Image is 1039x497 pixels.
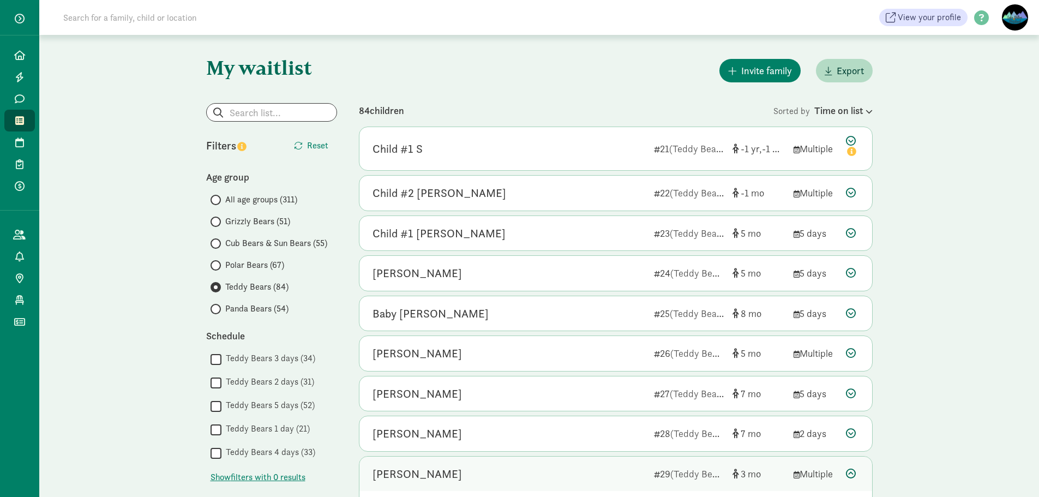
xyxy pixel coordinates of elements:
span: Panda Bears (54) [225,302,289,315]
div: [object Object] [732,266,785,280]
span: Cub Bears & Sun Bears (55) [225,237,327,250]
div: 5 days [794,306,837,321]
div: 28 [654,426,724,441]
div: Age group [206,170,337,184]
div: Multiple [794,466,837,481]
span: Teddy Bears (84) [225,280,289,294]
div: 5 days [794,386,837,401]
div: [object Object] [732,306,785,321]
label: Teddy Bears 4 days (33) [221,446,315,459]
div: Child #1 S [373,140,423,158]
span: -1 [762,142,785,155]
span: All age groups (311) [225,193,297,206]
h1: My waitlist [206,57,337,79]
span: (Teddy Bears) [670,227,728,239]
div: 25 [654,306,724,321]
input: Search list... [207,104,337,121]
div: 27 [654,386,724,401]
div: 22 [654,185,724,200]
div: 26 [654,346,724,361]
span: Invite family [741,63,792,78]
div: [object Object] [732,466,785,481]
span: (Teddy Bears) [670,427,728,440]
span: Polar Bears (67) [225,259,284,272]
span: (Teddy Bears) [670,187,728,199]
div: Multiple [794,185,837,200]
div: [object Object] [732,141,785,156]
span: -1 [741,142,762,155]
div: Riley Metzger [373,465,462,483]
button: Export [816,59,873,82]
span: (Teddy Bears) [670,387,728,400]
span: 7 [741,387,761,400]
span: (Teddy Bears) [670,347,728,360]
div: Child #1 MacInnes [373,225,506,242]
span: Export [837,63,864,78]
label: Teddy Bears 2 days (31) [221,375,314,388]
span: Reset [307,139,328,152]
div: [object Object] [732,346,785,361]
div: Arlo Morgan [373,425,462,442]
iframe: Chat Widget [984,445,1039,497]
button: Reset [285,135,337,157]
div: 5 days [794,226,837,241]
span: (Teddy Bears) [670,307,728,320]
input: Search for a family, child or location [57,7,363,28]
div: 24 [654,266,724,280]
div: [object Object] [732,426,785,441]
span: 5 [741,227,761,239]
div: 21 [654,141,724,156]
label: Teddy Bears 3 days (34) [221,352,315,365]
span: 3 [741,468,761,480]
div: Filters [206,137,272,154]
div: Tylo Spangler [373,345,462,362]
div: 29 [654,466,724,481]
div: Multiple [794,141,837,156]
div: Multiple [794,346,837,361]
div: Sorted by [773,103,873,118]
div: Schedule [206,328,337,343]
div: Time on list [814,103,873,118]
div: Child #2 Rhea [373,184,506,202]
div: Baby Garcia [373,305,489,322]
label: Teddy Bears 1 day (21) [221,422,310,435]
div: 23 [654,226,724,241]
span: View your profile [898,11,961,24]
div: [object Object] [732,185,785,200]
div: Bebe Barrios [373,265,462,282]
span: Grizzly Bears (51) [225,215,290,228]
div: 5 days [794,266,837,280]
div: [object Object] [732,386,785,401]
span: -1 [741,187,764,199]
span: 7 [741,427,761,440]
div: 84 children [359,103,773,118]
span: 5 [741,267,761,279]
span: (Teddy Bears) [670,468,728,480]
span: (Teddy Bears) [669,142,727,155]
a: View your profile [879,9,968,26]
span: (Teddy Bears) [670,267,728,279]
div: 2 days [794,426,837,441]
span: 8 [741,307,761,320]
label: Teddy Bears 5 days (52) [221,399,315,412]
div: [object Object] [732,226,785,241]
button: Showfilters with 0 results [211,471,305,484]
div: Bebe Amaya [373,385,462,403]
span: Show filters with 0 results [211,471,305,484]
button: Invite family [719,59,801,82]
span: 5 [741,347,761,360]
